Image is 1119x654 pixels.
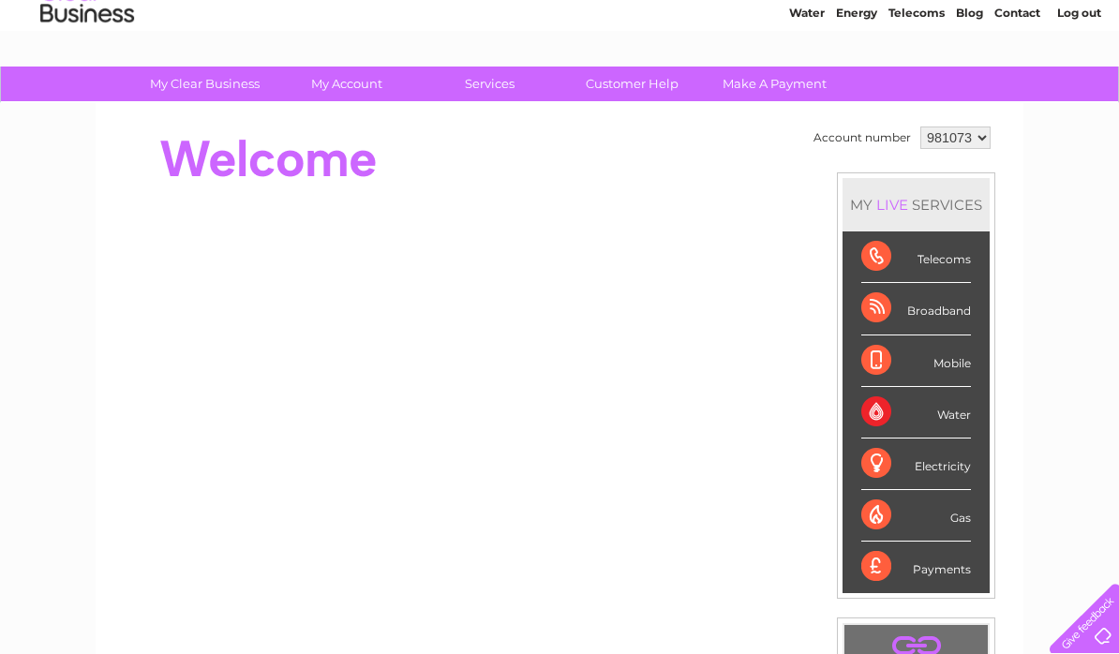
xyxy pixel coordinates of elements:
div: MY SERVICES [843,178,990,231]
div: Clear Business is a trading name of Verastar Limited (registered in [GEOGRAPHIC_DATA] No. 3667643... [118,10,1004,91]
div: Water [861,387,971,438]
div: Broadband [861,283,971,334]
a: Energy [836,80,877,94]
a: Log out [1057,80,1101,94]
div: Mobile [861,335,971,387]
a: My Account [270,67,425,101]
img: logo.png [39,49,135,106]
div: Payments [861,542,971,592]
div: Gas [861,490,971,542]
a: 0333 014 3131 [766,9,895,33]
a: Customer Help [555,67,709,101]
a: Contact [994,80,1040,94]
a: Telecoms [888,80,945,94]
a: Blog [956,80,983,94]
a: Make A Payment [697,67,852,101]
a: Services [412,67,567,101]
div: Electricity [861,438,971,490]
a: My Clear Business [127,67,282,101]
div: Telecoms [861,231,971,283]
a: Water [789,80,825,94]
div: LIVE [873,196,912,214]
td: Account number [809,122,916,154]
